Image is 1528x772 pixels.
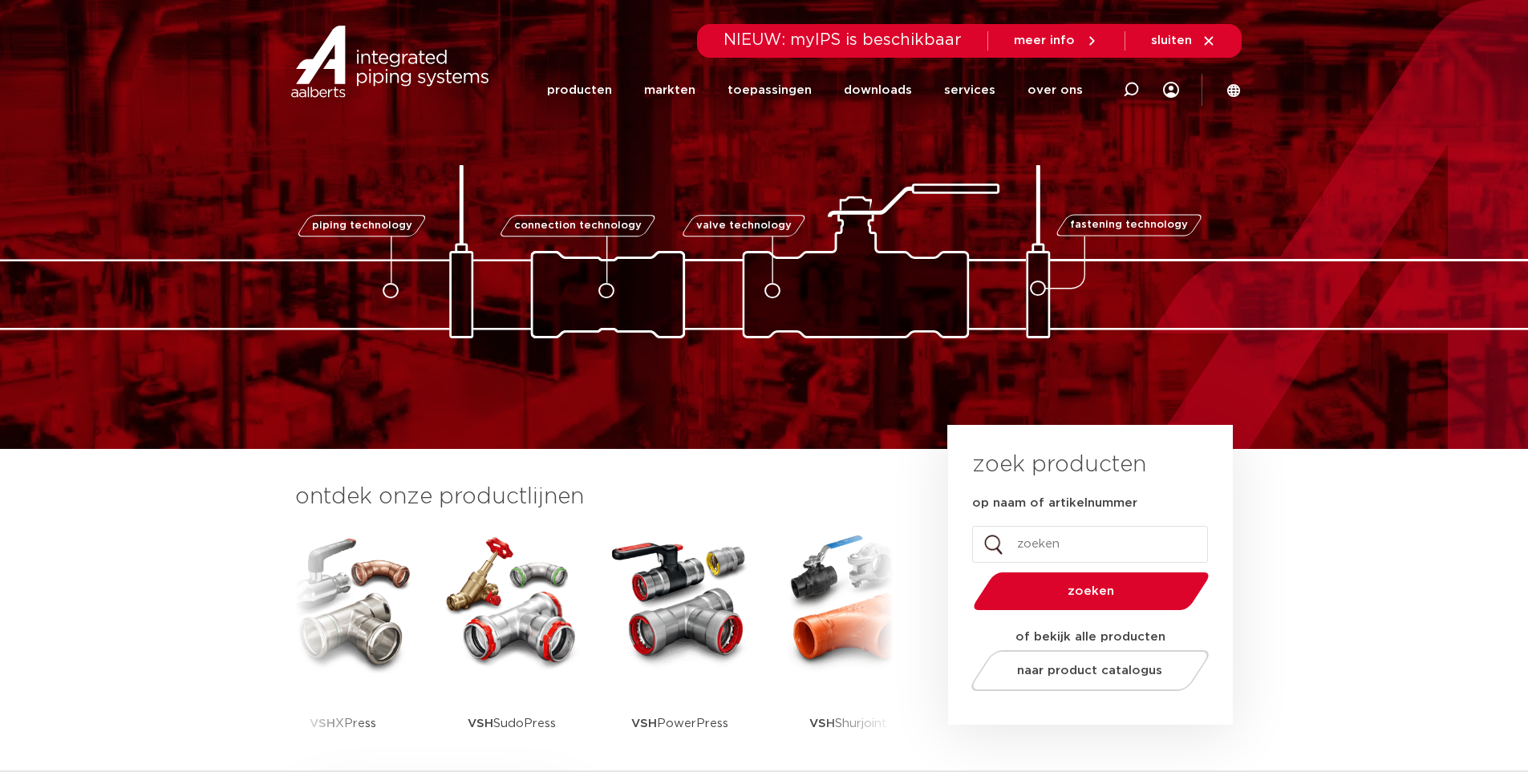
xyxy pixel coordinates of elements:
[844,59,912,121] a: downloads
[1014,34,1075,46] span: meer info
[967,650,1213,691] a: naar product catalogus
[1151,34,1216,48] a: sluiten
[809,717,835,730] strong: VSH
[972,449,1146,481] h3: zoek producten
[944,59,995,121] a: services
[513,220,641,231] span: connection technology
[972,495,1137,511] label: op naam of artikelnummer
[1017,665,1162,677] span: naar product catalogus
[631,717,657,730] strong: VSH
[728,59,812,121] a: toepassingen
[547,59,1083,121] nav: Menu
[1015,631,1165,643] strong: of bekijk alle producten
[972,526,1208,563] input: zoeken
[723,32,962,48] span: NIEUW: myIPS is beschikbaar
[295,481,894,513] h3: ontdek onze productlijnen
[468,717,493,730] strong: VSH
[1070,220,1188,231] span: fastening technology
[310,717,335,730] strong: VSH
[547,59,612,121] a: producten
[1014,34,1099,48] a: meer info
[644,59,695,121] a: markten
[1151,34,1192,46] span: sluiten
[696,220,792,231] span: valve technology
[312,220,412,231] span: piping technology
[1027,59,1083,121] a: over ons
[967,571,1215,612] button: zoeken
[1015,585,1168,597] span: zoeken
